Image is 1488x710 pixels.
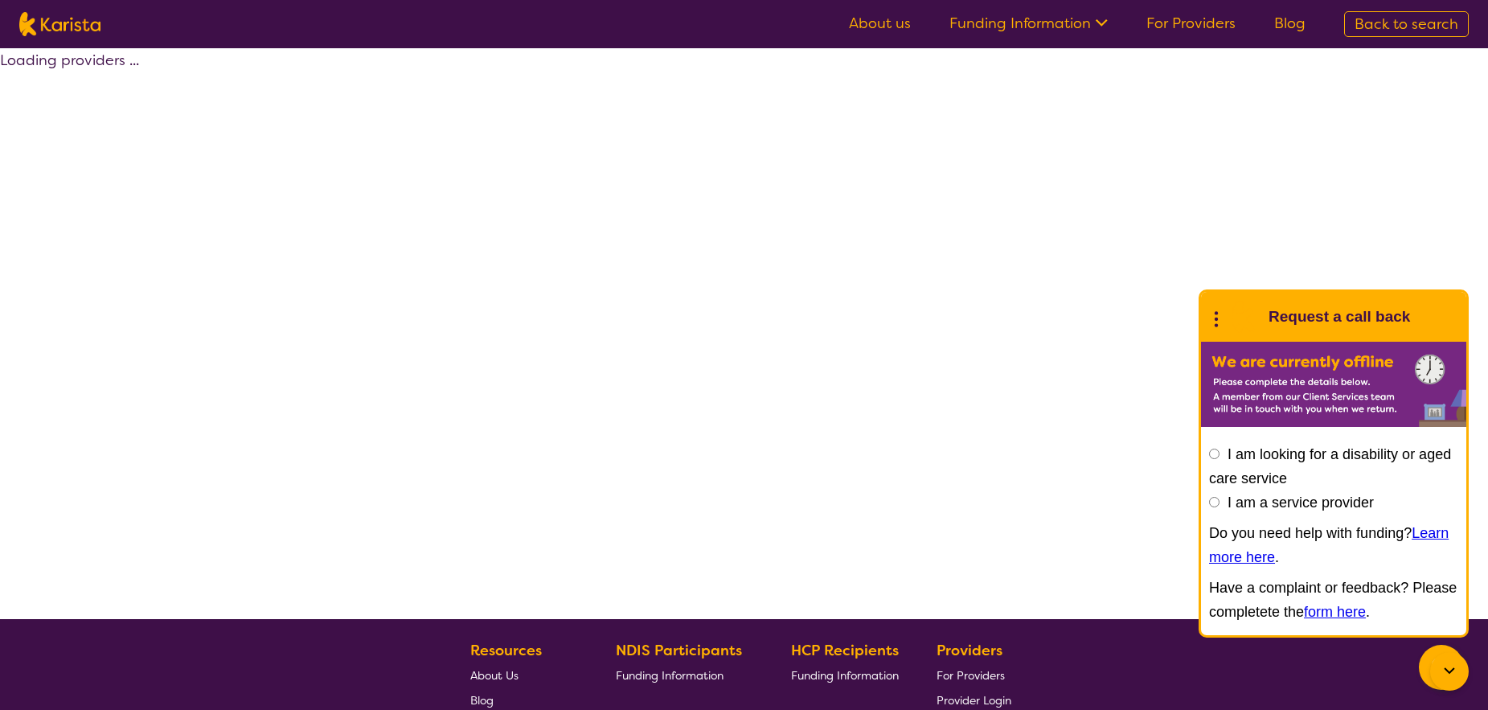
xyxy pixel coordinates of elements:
b: Providers [937,641,1002,660]
span: For Providers [937,668,1005,683]
label: I am looking for a disability or aged care service [1209,446,1451,486]
b: NDIS Participants [616,641,742,660]
b: HCP Recipients [791,641,899,660]
p: Do you need help with funding? . [1209,521,1458,569]
span: Funding Information [791,668,899,683]
span: About Us [470,668,519,683]
a: For Providers [937,663,1011,687]
a: Funding Information [791,663,899,687]
button: Channel Menu [1419,645,1464,690]
span: Provider Login [937,693,1011,708]
a: form here [1304,604,1366,620]
a: Funding Information [616,663,754,687]
b: Resources [470,641,542,660]
span: Blog [470,693,494,708]
label: I am a service provider [1228,495,1374,511]
p: Have a complaint or feedback? Please completete the . [1209,576,1458,624]
img: Karista [1227,301,1259,333]
a: Back to search [1344,11,1469,37]
a: About Us [470,663,578,687]
a: About us [849,14,911,33]
a: For Providers [1146,14,1236,33]
img: Karista logo [19,12,100,36]
span: Funding Information [616,668,724,683]
img: Karista offline chat form to request call back [1201,342,1466,427]
a: Funding Information [949,14,1108,33]
span: Back to search [1355,14,1458,34]
a: Blog [1274,14,1306,33]
h1: Request a call back [1269,305,1410,329]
